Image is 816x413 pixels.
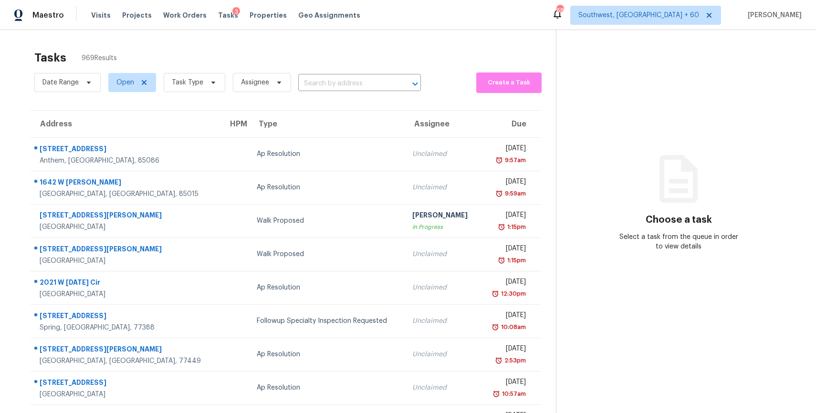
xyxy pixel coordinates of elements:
span: Visits [91,10,111,20]
div: Walk Proposed [257,249,397,259]
div: [GEOGRAPHIC_DATA] [40,289,213,299]
div: Walk Proposed [257,216,397,226]
img: Overdue Alarm Icon [492,322,499,332]
button: Create a Task [476,72,542,93]
span: [PERSON_NAME] [744,10,802,20]
div: 3 [232,7,240,17]
div: Unclaimed [412,383,472,392]
img: Overdue Alarm Icon [492,389,500,399]
div: 681 [556,6,563,15]
span: Open [116,78,134,87]
div: 2021 W [DATE] Cir [40,278,213,289]
div: In Progress [412,222,472,232]
span: Create a Task [481,77,537,88]
div: [DATE] [488,177,526,189]
div: [STREET_ADDRESS] [40,311,213,323]
div: [STREET_ADDRESS] [40,378,213,390]
th: HPM [220,111,249,137]
span: 969 Results [82,53,117,63]
span: Projects [122,10,152,20]
div: 2:53pm [502,356,526,365]
div: [GEOGRAPHIC_DATA], [GEOGRAPHIC_DATA], 85015 [40,189,213,199]
div: [DATE] [488,377,526,389]
img: Overdue Alarm Icon [495,189,503,198]
div: Anthem, [GEOGRAPHIC_DATA], 85086 [40,156,213,165]
div: [STREET_ADDRESS] [40,144,213,156]
div: 10:08am [499,322,526,332]
div: [GEOGRAPHIC_DATA], [GEOGRAPHIC_DATA], 77449 [40,356,213,366]
div: Spring, [GEOGRAPHIC_DATA], 77388 [40,323,213,332]
div: Select a task from the queue in order to view details [617,232,740,251]
div: [STREET_ADDRESS][PERSON_NAME] [40,244,213,256]
th: Due [480,111,541,137]
input: Search by address [298,76,394,91]
div: [GEOGRAPHIC_DATA] [40,222,213,232]
div: 1:15pm [505,222,526,232]
div: [DATE] [488,277,526,289]
th: Type [249,111,405,137]
img: Overdue Alarm Icon [495,356,502,365]
button: Open [408,77,422,91]
div: [DATE] [488,244,526,256]
div: Unclaimed [412,316,472,326]
span: Work Orders [163,10,207,20]
span: Date Range [42,78,79,87]
div: [STREET_ADDRESS][PERSON_NAME] [40,344,213,356]
div: Unclaimed [412,283,472,292]
div: Unclaimed [412,350,472,359]
div: Unclaimed [412,183,472,192]
img: Overdue Alarm Icon [492,289,499,299]
div: [DATE] [488,144,526,155]
img: Overdue Alarm Icon [498,222,505,232]
div: [GEOGRAPHIC_DATA] [40,256,213,266]
div: [STREET_ADDRESS][PERSON_NAME] [40,210,213,222]
div: 1642 W [PERSON_NAME] [40,177,213,189]
span: Tasks [218,12,238,19]
div: Ap Resolution [257,350,397,359]
div: [PERSON_NAME] [412,210,472,222]
span: Southwest, [GEOGRAPHIC_DATA] + 60 [578,10,699,20]
span: Task Type [172,78,203,87]
span: Geo Assignments [298,10,360,20]
span: Properties [250,10,287,20]
div: 1:15pm [505,256,526,265]
div: Ap Resolution [257,383,397,392]
th: Address [31,111,220,137]
span: Assignee [241,78,269,87]
div: 9:59am [503,189,526,198]
h2: Tasks [34,53,66,62]
div: [DATE] [488,210,526,222]
img: Overdue Alarm Icon [495,155,503,165]
div: Ap Resolution [257,183,397,192]
div: 10:57am [500,389,526,399]
div: Unclaimed [412,249,472,259]
div: Unclaimed [412,149,472,159]
th: Assignee [405,111,480,137]
div: [DATE] [488,344,526,356]
span: Maestro [32,10,64,20]
div: [DATE] [488,310,526,322]
h3: Choose a task [646,215,712,225]
div: 9:57am [503,155,526,165]
img: Overdue Alarm Icon [498,256,505,265]
div: [GEOGRAPHIC_DATA] [40,390,213,399]
div: Followup Specialty Inspection Requested [257,316,397,326]
div: Ap Resolution [257,283,397,292]
div: Ap Resolution [257,149,397,159]
div: 12:30pm [499,289,526,299]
